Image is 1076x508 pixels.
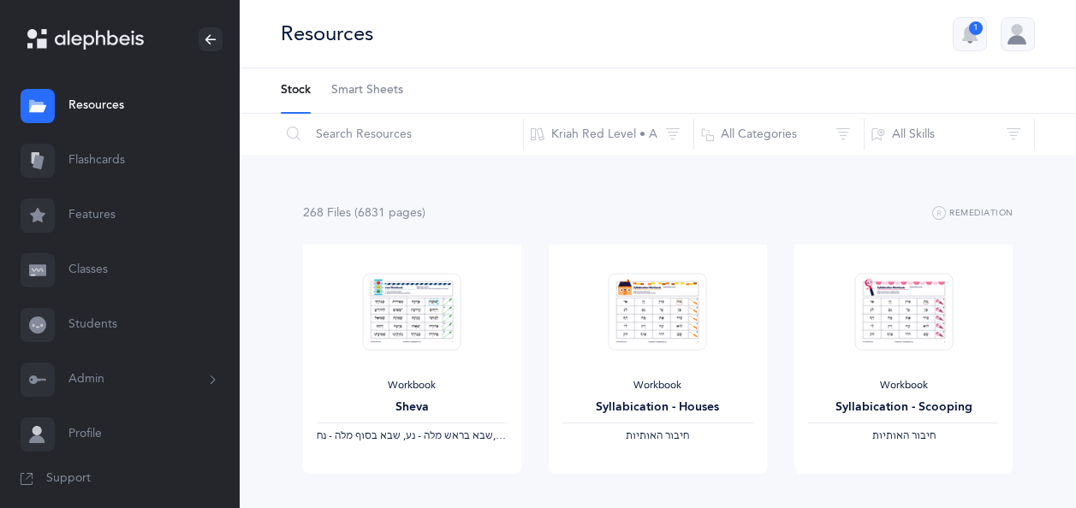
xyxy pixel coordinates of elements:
span: s [346,206,351,220]
span: ‫חיבור האותיות‬ [626,429,689,441]
div: 1 [969,21,983,35]
button: 1 [953,17,987,51]
span: (6831 page ) [354,206,425,220]
button: Remediation [932,204,1014,224]
div: ‪, + 2‬ [317,429,508,443]
img: Syllabication-Workbook-Level-1-EN_Red_Houses_thumbnail_1741114032.png [609,273,707,351]
div: Workbook [317,379,508,393]
span: ‫חיבור האותיות‬ [872,429,936,441]
span: ‫שבא בראש מלה - נע, שבא בסוף מלה - נח‬ [317,429,493,441]
button: All Categories [693,114,865,155]
button: All Skills [864,114,1035,155]
div: Workbook [562,379,753,393]
span: s [417,206,422,220]
div: Syllabication - Scooping [808,399,999,416]
div: Workbook [808,379,999,393]
img: Syllabication-Workbook-Level-1-EN_Red_Scooping_thumbnail_1741114434.png [854,273,953,351]
span: Smart Sheets [331,82,403,99]
span: 268 File [303,206,351,220]
div: Sheva [317,399,508,416]
div: Syllabication - Houses [562,399,753,416]
span: Support [46,470,91,487]
div: Resources [281,20,373,48]
button: Kriah Red Level • A [523,114,694,155]
img: Sheva-Workbook-Red_EN_thumbnail_1754012358.png [363,273,461,351]
input: Search Resources [280,114,524,155]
